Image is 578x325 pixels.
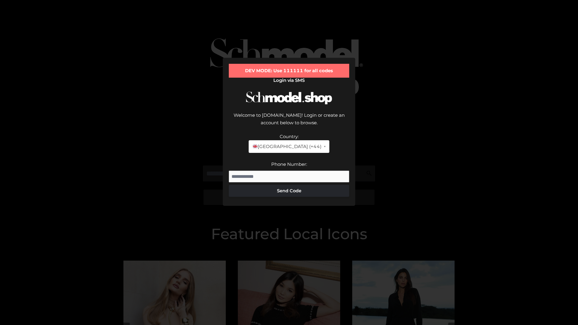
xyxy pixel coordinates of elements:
img: Schmodel Logo [244,86,334,110]
label: Phone Number: [271,161,307,167]
label: Country: [280,134,299,139]
button: Send Code [229,185,349,197]
span: [GEOGRAPHIC_DATA] (+44) [252,143,321,150]
div: DEV MODE: Use 111111 for all codes [229,64,349,78]
img: 🇬🇧 [253,144,257,149]
div: Welcome to [DOMAIN_NAME]! Login or create an account below to browse. [229,111,349,133]
h2: Login via SMS [229,78,349,83]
